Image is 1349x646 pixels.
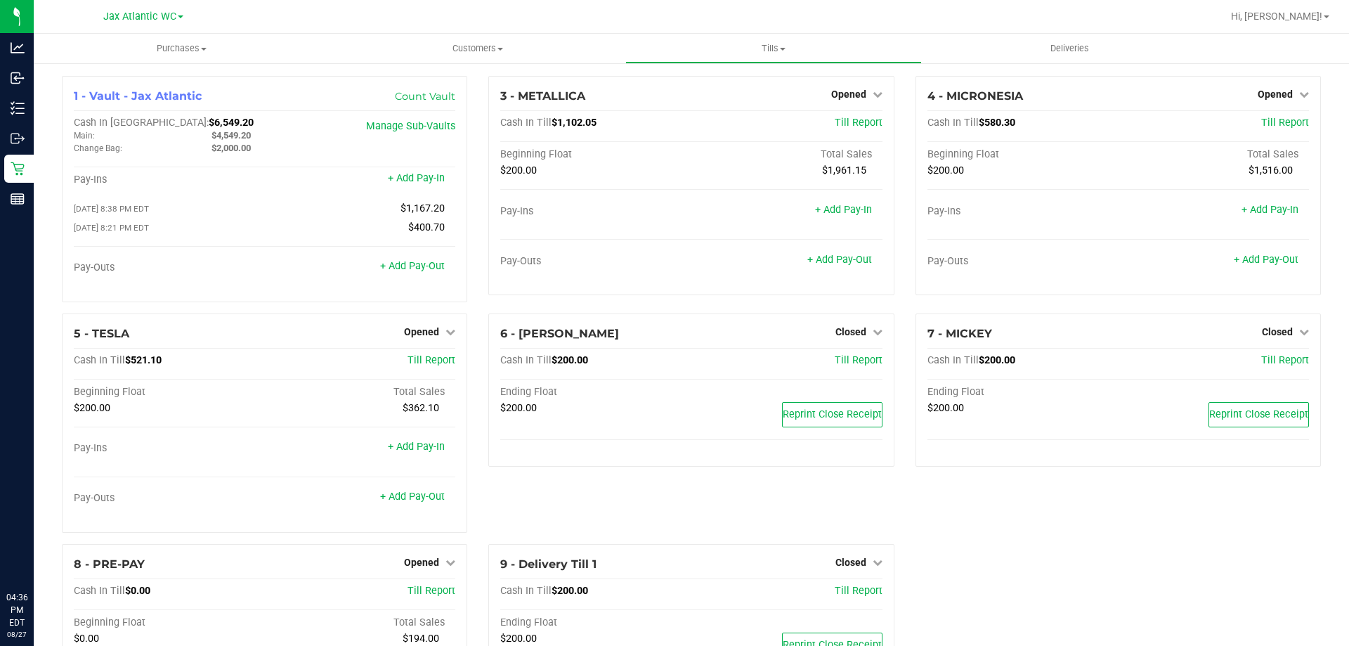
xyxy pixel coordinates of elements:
[1031,42,1108,55] span: Deliveries
[1261,354,1309,366] span: Till Report
[500,327,619,340] span: 6 - [PERSON_NAME]
[74,616,265,629] div: Beginning Float
[74,327,129,340] span: 5 - TESLA
[380,260,445,272] a: + Add Pay-Out
[11,162,25,176] inline-svg: Retail
[1242,204,1298,216] a: + Add Pay-In
[500,164,537,176] span: $200.00
[1261,117,1309,129] a: Till Report
[831,89,866,100] span: Opened
[74,131,95,141] span: Main:
[500,633,537,645] span: $200.00
[1118,148,1309,161] div: Total Sales
[408,585,455,597] a: Till Report
[11,192,25,206] inline-svg: Reports
[1209,408,1308,420] span: Reprint Close Receipt
[815,204,872,216] a: + Add Pay-In
[74,174,265,186] div: Pay-Ins
[1234,254,1298,266] a: + Add Pay-Out
[1258,89,1293,100] span: Opened
[927,164,964,176] span: $200.00
[11,131,25,146] inline-svg: Outbound
[74,204,149,214] span: [DATE] 8:38 PM EDT
[927,386,1119,399] div: Ending Float
[822,164,866,176] span: $1,961.15
[922,34,1218,63] a: Deliveries
[500,402,537,414] span: $200.00
[6,629,27,640] p: 08/27
[783,408,882,420] span: Reprint Close Receipt
[500,386,691,399] div: Ending Float
[1249,164,1293,176] span: $1,516.00
[625,34,921,63] a: Tills
[125,354,162,366] span: $521.10
[552,354,588,366] span: $200.00
[927,402,964,414] span: $200.00
[366,120,455,132] a: Manage Sub-Vaults
[927,148,1119,161] div: Beginning Float
[500,616,691,629] div: Ending Float
[6,591,27,629] p: 04:36 PM EDT
[835,585,882,597] span: Till Report
[34,42,330,55] span: Purchases
[388,441,445,453] a: + Add Pay-In
[265,616,456,629] div: Total Sales
[74,354,125,366] span: Cash In Till
[74,633,99,645] span: $0.00
[74,442,265,455] div: Pay-Ins
[979,117,1015,129] span: $580.30
[927,354,979,366] span: Cash In Till
[403,633,439,645] span: $194.00
[500,557,597,571] span: 9 - Delivery Till 1
[74,557,145,571] span: 8 - PRE-PAY
[74,492,265,505] div: Pay-Outs
[552,117,597,129] span: $1,102.05
[927,255,1119,268] div: Pay-Outs
[782,402,882,427] button: Reprint Close Receipt
[408,354,455,366] span: Till Report
[1231,11,1322,22] span: Hi, [PERSON_NAME]!
[500,585,552,597] span: Cash In Till
[125,585,150,597] span: $0.00
[265,386,456,399] div: Total Sales
[807,254,872,266] a: + Add Pay-Out
[395,90,455,103] a: Count Vault
[500,148,691,161] div: Beginning Float
[388,172,445,184] a: + Add Pay-In
[404,557,439,568] span: Opened
[927,327,992,340] span: 7 - MICKEY
[74,386,265,399] div: Beginning Float
[500,354,552,366] span: Cash In Till
[211,143,251,153] span: $2,000.00
[11,101,25,115] inline-svg: Inventory
[400,202,445,214] span: $1,167.20
[835,354,882,366] a: Till Report
[74,261,265,274] div: Pay-Outs
[74,223,149,233] span: [DATE] 8:21 PM EDT
[500,255,691,268] div: Pay-Outs
[835,117,882,129] a: Till Report
[211,130,251,141] span: $4,549.20
[14,534,56,576] iframe: Resource center
[11,71,25,85] inline-svg: Inbound
[408,221,445,233] span: $400.70
[74,89,202,103] span: 1 - Vault - Jax Atlantic
[500,89,585,103] span: 3 - METALLICA
[691,148,882,161] div: Total Sales
[979,354,1015,366] span: $200.00
[1208,402,1309,427] button: Reprint Close Receipt
[626,42,920,55] span: Tills
[330,34,625,63] a: Customers
[330,42,625,55] span: Customers
[404,326,439,337] span: Opened
[500,205,691,218] div: Pay-Ins
[209,117,254,129] span: $6,549.20
[74,117,209,129] span: Cash In [GEOGRAPHIC_DATA]:
[74,402,110,414] span: $200.00
[927,89,1023,103] span: 4 - MICRONESIA
[835,557,866,568] span: Closed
